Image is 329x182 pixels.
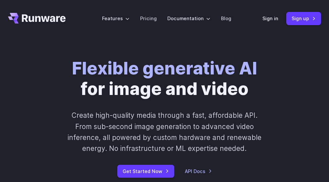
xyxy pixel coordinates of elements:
[262,15,278,22] a: Sign in
[286,12,321,25] a: Sign up
[64,110,265,154] p: Create high-quality media through a fast, affordable API. From sub-second image generation to adv...
[72,58,257,99] h1: for image and video
[140,15,157,22] a: Pricing
[72,58,257,79] strong: Flexible generative AI
[117,165,174,178] a: Get Started Now
[167,15,210,22] label: Documentation
[8,13,66,23] a: Go to /
[185,167,212,175] a: API Docs
[221,15,231,22] a: Blog
[102,15,130,22] label: Features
